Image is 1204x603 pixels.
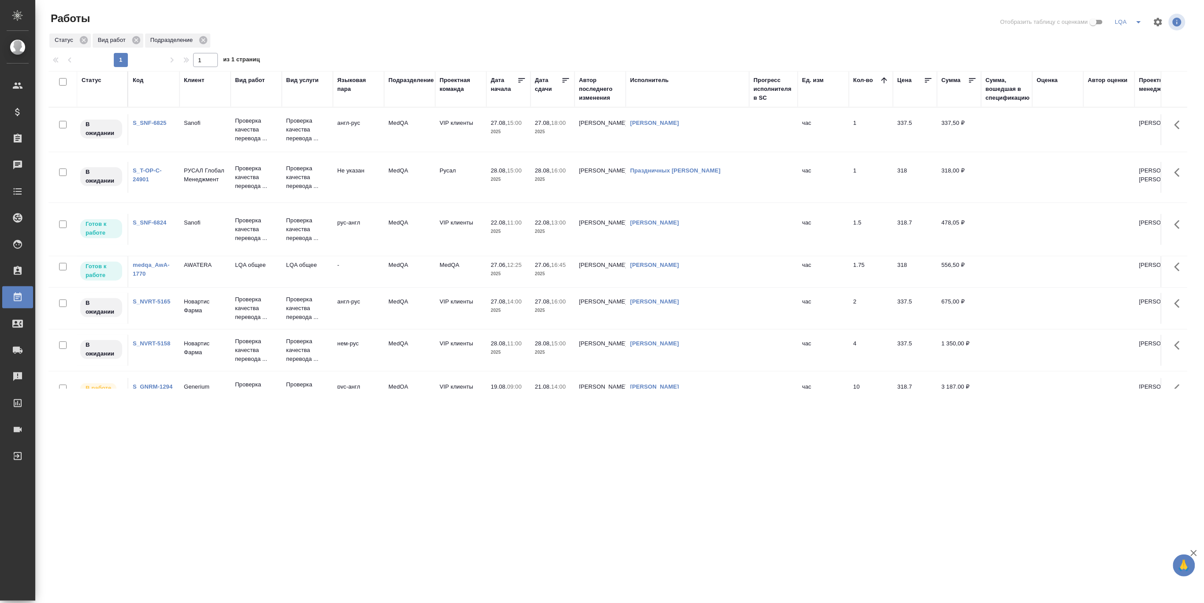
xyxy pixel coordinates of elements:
p: В ожидании [86,299,117,316]
td: [PERSON_NAME] [1135,335,1186,366]
td: 318 [893,256,937,287]
p: 28.08, [535,340,551,347]
td: 2 [849,293,893,324]
td: час [798,378,849,409]
div: Вид работ [93,34,143,48]
p: [PERSON_NAME] [1139,382,1182,391]
button: 🙏 [1173,554,1195,577]
p: 2025 [535,127,570,136]
td: англ-рус [333,293,384,324]
td: VIP клиенты [435,114,486,145]
p: [PERSON_NAME], [PERSON_NAME] [1139,166,1182,184]
div: Вид услуги [286,76,319,85]
p: 11:00 [507,219,522,226]
td: час [798,256,849,287]
td: [PERSON_NAME] [1135,256,1186,287]
p: 2025 [535,227,570,236]
div: Подразделение [145,34,210,48]
p: Sanofi [184,218,226,227]
td: 3 187,00 ₽ [937,378,981,409]
div: Оценка [1037,76,1058,85]
td: 1.75 [849,256,893,287]
div: Дата начала [491,76,517,94]
td: 675,00 ₽ [937,293,981,324]
span: Посмотреть информацию [1169,14,1187,30]
div: Автор оценки [1088,76,1128,85]
p: 14:00 [551,383,566,390]
div: Подразделение [389,76,434,85]
p: Подразделение [150,36,196,45]
p: 16:00 [551,167,566,174]
td: 10 [849,378,893,409]
div: Исполнитель назначен, приступать к работе пока рано [79,119,123,139]
p: 15:00 [551,340,566,347]
div: Исполнитель может приступить к работе [79,261,123,281]
div: Исполнитель назначен, приступать к работе пока рано [79,166,123,187]
a: [PERSON_NAME] [630,120,679,126]
td: 1 [849,114,893,145]
div: Код [133,76,143,85]
p: 2025 [491,127,526,136]
td: MedQA [384,378,435,409]
span: 🙏 [1177,556,1192,575]
p: Generium [184,382,226,391]
td: MedQA [384,335,435,366]
td: 318 [893,162,937,193]
div: Статус [82,76,101,85]
p: 13:00 [551,219,566,226]
p: РУСАЛ Глобал Менеджмент [184,166,226,184]
p: Проверка качества перевода ... [235,380,277,407]
p: 27.08, [491,120,507,126]
td: 1 350,00 ₽ [937,335,981,366]
span: Работы [49,11,90,26]
p: LQA общее [286,261,329,270]
div: Автор последнего изменения [579,76,621,102]
p: 2025 [491,348,526,357]
td: нем-рус [333,335,384,366]
td: [PERSON_NAME] [575,162,626,193]
p: В ожидании [86,168,117,185]
td: MedQA [384,256,435,287]
a: S_GNRM-1294 [133,383,172,390]
a: [PERSON_NAME] [630,262,679,268]
a: S_T-OP-C-24901 [133,167,162,183]
td: [PERSON_NAME] [575,335,626,366]
td: MedQA [384,114,435,145]
a: S_SNF-6824 [133,219,167,226]
a: S_NVRT-5158 [133,340,170,347]
p: 27.06, [535,262,551,268]
span: из 1 страниц [223,54,260,67]
td: [PERSON_NAME] [575,293,626,324]
div: Клиент [184,76,204,85]
td: MedQA [384,162,435,193]
p: Проверка качества перевода ... [235,216,277,243]
a: medqa_AwA-1770 [133,262,170,277]
p: 22.08, [491,219,507,226]
p: 27.06, [491,262,507,268]
p: 27.08, [535,298,551,305]
div: Цена [897,76,912,85]
div: Прогресс исполнителя в SC [754,76,793,102]
button: Здесь прячутся важные кнопки [1169,162,1190,183]
td: VIP клиенты [435,293,486,324]
div: Проектные менеджеры [1139,76,1182,94]
button: Здесь прячутся важные кнопки [1169,214,1190,235]
div: Исполнитель назначен, приступать к работе пока рано [79,339,123,360]
div: Проектная команда [440,76,482,94]
button: Здесь прячутся важные кнопки [1169,335,1190,356]
p: 28.08, [491,340,507,347]
a: [PERSON_NAME] [630,219,679,226]
td: - [333,256,384,287]
div: Исполнитель [630,76,669,85]
td: 4 [849,335,893,366]
td: рус-англ [333,214,384,245]
td: [PERSON_NAME] [1135,114,1186,145]
td: VIP клиенты [435,335,486,366]
p: Проверка качества перевода ... [235,295,277,322]
td: 318.7 [893,214,937,245]
p: Проверка качества перевода ... [235,116,277,143]
p: 28.08, [491,167,507,174]
a: [PERSON_NAME] [630,383,679,390]
p: Проверка качества перевода ... [286,380,329,407]
td: час [798,335,849,366]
